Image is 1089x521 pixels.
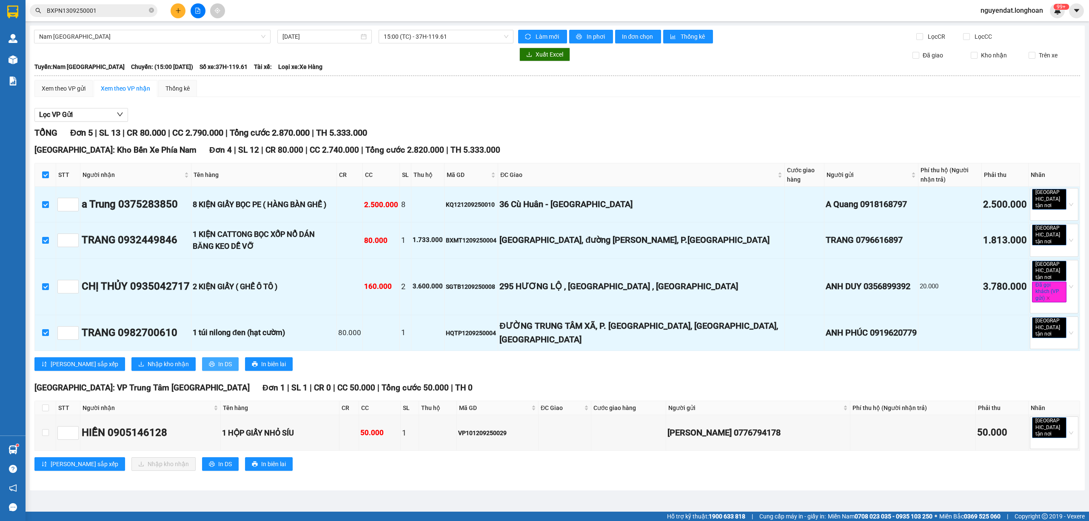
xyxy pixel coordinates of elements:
[131,62,193,71] span: Chuyến: (15:00 [DATE])
[401,199,410,211] div: 8
[47,6,147,15] input: Tìm tên, số ĐT hoặc mã đơn
[1053,239,1057,244] span: close
[14,34,141,48] strong: (Công Ty TNHH Chuyển Phát Nhanh Bảo An - MST: 0109597835)
[451,383,453,393] span: |
[138,361,144,368] span: download
[401,401,419,415] th: SL
[519,48,570,61] button: downloadXuất Excel
[338,327,361,339] div: 80.000
[445,315,498,351] td: HQTP1209250004
[359,401,401,415] th: CC
[339,401,359,415] th: CR
[312,128,314,138] span: |
[918,163,982,187] th: Phí thu hộ (Người nhận trả)
[209,361,215,368] span: printer
[1032,417,1066,438] span: [GEOGRAPHIC_DATA] tận nơi
[245,457,293,471] button: printerIn biên lai
[210,3,225,18] button: aim
[7,6,18,18] img: logo-vxr
[101,84,150,93] div: Xem theo VP nhận
[569,30,613,43] button: printerIn phơi
[445,222,498,258] td: BXMT1209250004
[1053,332,1057,336] span: close
[1035,51,1061,60] span: Trên xe
[827,170,909,179] span: Người gửi
[193,327,335,339] div: 1 túi nilong đen (hạt cườm)
[663,30,713,43] button: bar-chartThống kê
[82,325,190,341] div: TRANG 0982700610
[191,163,337,187] th: Tên hàng
[1073,7,1080,14] span: caret-down
[446,236,496,245] div: BXMT1209250004
[262,383,285,393] span: Đơn 1
[499,319,783,346] div: ĐƯỜNG TRUNG TÂM XÃ, P. [GEOGRAPHIC_DATA], [GEOGRAPHIC_DATA], [GEOGRAPHIC_DATA]
[983,197,1027,212] div: 2.500.000
[457,415,539,451] td: VP101209250029
[9,445,17,454] img: warehouse-icon
[175,8,181,14] span: plus
[83,403,212,413] span: Người nhận
[518,30,567,43] button: syncLàm mới
[382,383,449,393] span: Tổng cước 50.000
[364,281,398,292] div: 160.000
[935,515,937,518] span: ⚪️
[39,30,265,43] span: Nam Trung Bắc QL1A
[826,280,917,293] div: ANH DUY 0356899392
[83,170,182,179] span: Người nhận
[1032,317,1066,338] span: [GEOGRAPHIC_DATA] tận nơi
[977,425,1027,440] div: 50.000
[526,51,532,58] span: download
[615,30,661,43] button: In đơn chọn
[82,279,190,295] div: CHỊ THỦY 0935042717
[525,34,532,40] span: sync
[191,3,205,18] button: file-add
[171,3,185,18] button: plus
[752,512,753,521] span: |
[214,8,220,14] span: aim
[419,401,457,415] th: Thu hộ
[361,145,363,155] span: |
[1053,275,1057,279] span: close
[670,34,677,40] span: bar-chart
[82,196,190,213] div: a Trung 0375283850
[34,457,125,471] button: sort-ascending[PERSON_NAME] sắp xếp
[230,128,310,138] span: Tổng cước 2.870.000
[536,50,563,59] span: Xuất Excel
[499,280,783,293] div: 295 HƯƠNG LỘ , [GEOGRAPHIC_DATA] , [GEOGRAPHIC_DATA]
[9,503,17,511] span: message
[200,62,248,71] span: Số xe: 37H-119.61
[34,108,128,122] button: Lọc VP Gửi
[1053,4,1069,10] sup: 398
[70,128,93,138] span: Đơn 5
[168,128,170,138] span: |
[261,145,263,155] span: |
[850,401,976,415] th: Phí thu hộ (Người nhận trả)
[245,357,293,371] button: printerIn biên lai
[826,198,917,211] div: A Quang 0918168797
[56,163,80,187] th: STT
[919,51,946,60] span: Đã giao
[34,383,250,393] span: [GEOGRAPHIC_DATA]: VP Trung Tâm [GEOGRAPHIC_DATA]
[195,8,201,14] span: file-add
[193,281,335,293] div: 2 KIỆN GIẤY ( GHẾ Ô TÔ )
[222,427,338,439] div: 1 HỘP GIẤY NHỎ SÍU
[127,128,166,138] span: CR 80.000
[455,383,473,393] span: TH 0
[450,145,500,155] span: TH 5.333.000
[499,233,783,247] div: [GEOGRAPHIC_DATA], đường [PERSON_NAME], P.[GEOGRAPHIC_DATA]
[261,359,286,369] span: In biên lai
[499,198,783,211] div: 36 Cù Huân - [GEOGRAPHIC_DATA]
[193,199,335,211] div: 8 KIỆN GIẤY BỌC PE ( HÀNG BÀN GHẾ )
[218,359,232,369] span: In DS
[667,426,849,439] div: [PERSON_NAME] 0776794178
[364,199,398,211] div: 2.500.000
[363,163,400,187] th: CC
[978,51,1010,60] span: Kho nhận
[218,459,232,469] span: In DS
[785,163,824,187] th: Cước giao hàng
[305,145,308,155] span: |
[117,111,123,118] span: down
[1007,512,1008,521] span: |
[668,403,841,413] span: Người gửi
[920,282,980,292] div: 20.000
